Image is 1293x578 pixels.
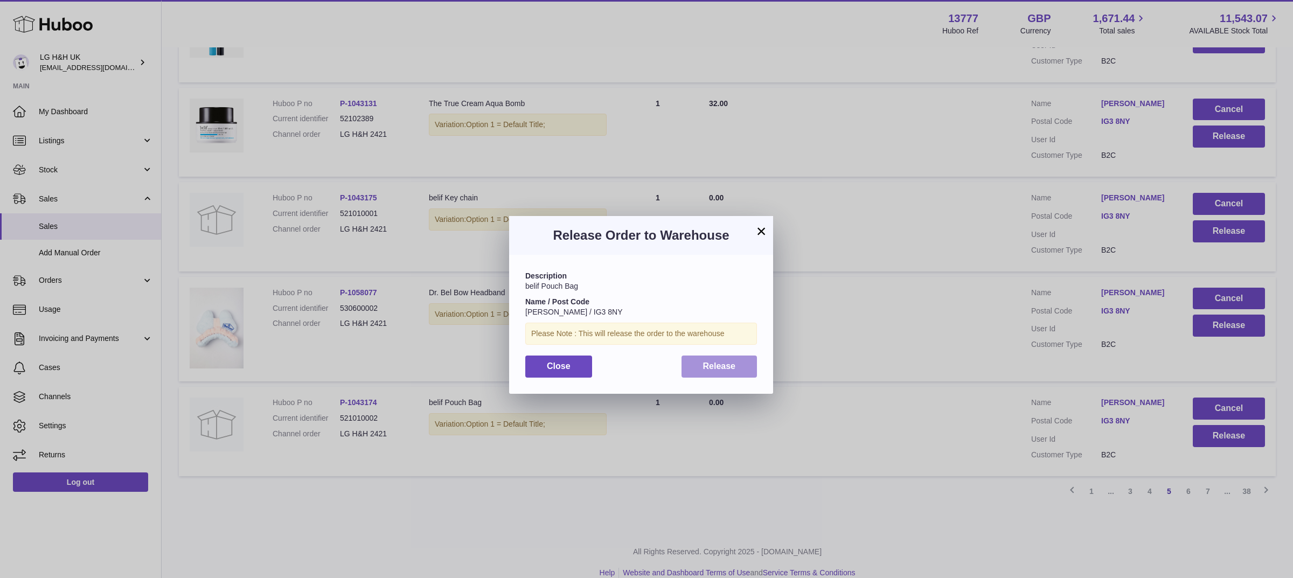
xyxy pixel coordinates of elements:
span: Release [703,361,736,371]
h3: Release Order to Warehouse [525,227,757,244]
button: × [755,225,768,238]
strong: Description [525,271,567,280]
button: Release [682,356,757,378]
span: [PERSON_NAME] / IG3 8NY [525,308,623,316]
div: Please Note : This will release the order to the warehouse [525,323,757,345]
span: belif Pouch Bag [525,282,578,290]
strong: Name / Post Code [525,297,589,306]
button: Close [525,356,592,378]
span: Close [547,361,571,371]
